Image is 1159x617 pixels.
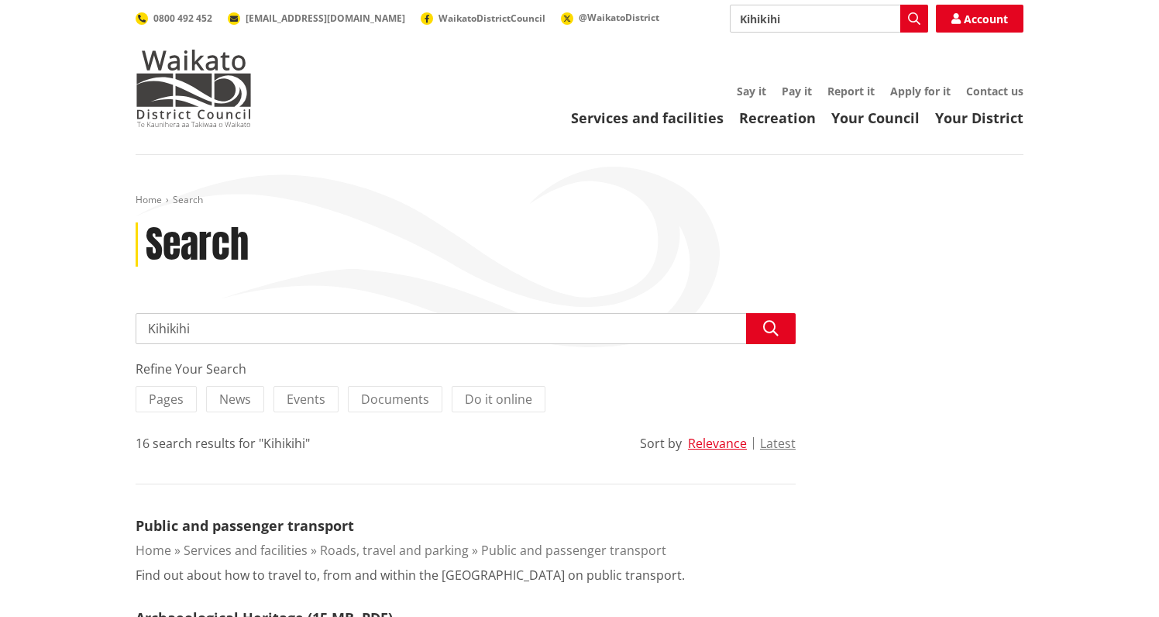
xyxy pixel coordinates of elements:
[228,12,405,25] a: [EMAIL_ADDRESS][DOMAIN_NAME]
[184,542,308,559] a: Services and facilities
[173,193,203,206] span: Search
[571,109,724,127] a: Services and facilities
[136,50,252,127] img: Waikato District Council - Te Kaunihera aa Takiwaa o Waikato
[136,566,685,584] p: Find out about how to travel to, from and within the [GEOGRAPHIC_DATA] on public transport.
[246,12,405,25] span: [EMAIL_ADDRESS][DOMAIN_NAME]
[287,391,325,408] span: Events
[760,436,796,450] button: Latest
[421,12,545,25] a: WaikatoDistrictCouncil
[782,84,812,98] a: Pay it
[136,12,212,25] a: 0800 492 452
[831,109,920,127] a: Your Council
[136,194,1023,207] nav: breadcrumb
[640,434,682,453] div: Sort by
[827,84,875,98] a: Report it
[481,542,666,559] a: Public and passenger transport
[136,542,171,559] a: Home
[936,5,1023,33] a: Account
[153,12,212,25] span: 0800 492 452
[149,391,184,408] span: Pages
[219,391,251,408] span: News
[737,84,766,98] a: Say it
[579,11,659,24] span: @WaikatoDistrict
[730,5,928,33] input: Search input
[688,436,747,450] button: Relevance
[320,542,469,559] a: Roads, travel and parking
[935,109,1023,127] a: Your District
[136,434,310,453] div: 16 search results for "Kihikihi"
[890,84,951,98] a: Apply for it
[966,84,1023,98] a: Contact us
[136,313,796,344] input: Search input
[465,391,532,408] span: Do it online
[136,516,354,535] a: Public and passenger transport
[361,391,429,408] span: Documents
[561,11,659,24] a: @WaikatoDistrict
[146,222,249,267] h1: Search
[136,360,796,378] div: Refine Your Search
[739,109,816,127] a: Recreation
[438,12,545,25] span: WaikatoDistrictCouncil
[136,193,162,206] a: Home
